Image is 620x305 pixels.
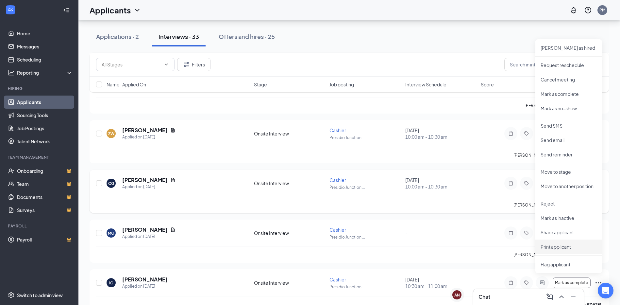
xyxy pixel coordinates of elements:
div: Team Management [8,154,72,160]
h5: [PERSON_NAME] [122,226,168,233]
svg: Tag [523,131,530,136]
div: [DATE] [405,276,477,289]
div: Offers and hires · 25 [219,32,275,41]
div: Switch to admin view [17,292,63,298]
div: Onsite Interview [254,230,326,236]
span: Interview Schedule [405,81,446,88]
div: Interviews · 33 [159,32,199,41]
input: All Stages [102,61,161,68]
svg: ChevronUp [558,293,565,301]
div: Applied on [DATE] [122,134,176,140]
a: Messages [17,40,73,53]
svg: ChevronDown [133,6,141,14]
span: Score [481,81,494,88]
p: [PERSON_NAME] interviewed . [525,103,602,108]
svg: Note [507,230,515,236]
svg: Document [170,177,176,183]
div: CG [108,181,114,186]
svg: Note [507,131,515,136]
div: Applied on [DATE] [122,283,168,290]
a: Sourcing Tools [17,109,73,122]
button: Filter Filters [177,58,210,71]
div: Onsite Interview [254,180,326,187]
div: [DATE] [405,127,477,140]
a: Job Postings [17,122,73,135]
p: [PERSON_NAME] has applied more than . [513,152,602,158]
svg: Tag [523,230,530,236]
div: AN [454,292,460,298]
span: Job posting [329,81,354,88]
span: Cashier [329,227,346,233]
svg: Tag [523,280,530,285]
svg: Document [170,227,176,232]
button: Mark as complete [553,278,591,288]
a: Applicants [17,96,73,109]
span: Cashier [329,127,346,133]
input: Search in interviews [504,58,602,71]
div: Onsite Interview [254,130,326,137]
div: Applied on [DATE] [122,233,176,240]
div: Applied on [DATE] [122,184,176,190]
a: OnboardingCrown [17,164,73,177]
button: Minimize [568,292,578,302]
a: DocumentsCrown [17,190,73,204]
span: Stage [254,81,267,88]
p: Presidio Junction ... [329,284,401,290]
svg: Ellipses [595,279,602,287]
svg: Minimize [569,293,577,301]
svg: Settings [8,292,14,298]
div: Payroll [8,223,72,229]
div: Hiring [8,86,72,91]
h5: [PERSON_NAME] [122,127,168,134]
a: Scheduling [17,53,73,66]
div: PM [599,7,605,13]
p: Presidio Junction ... [329,185,401,190]
svg: Note [507,280,515,285]
div: Reporting [17,69,73,76]
span: - [405,230,408,236]
svg: Notifications [570,6,578,14]
span: 10:30 am - 11:00 am [405,283,477,289]
button: ChevronUp [556,292,567,302]
div: [DATE] [405,177,477,190]
div: Applications · 2 [96,32,139,41]
svg: ComposeMessage [546,293,554,301]
div: Open Intercom Messenger [598,283,613,298]
span: Mark as complete [555,280,588,285]
p: [PERSON_NAME] has applied more than . [513,252,602,258]
a: Talent Network [17,135,73,148]
span: 10:00 am - 10:30 am [405,134,477,140]
a: PayrollCrown [17,233,73,246]
h5: [PERSON_NAME] [122,176,168,184]
svg: Filter [183,61,191,68]
h3: Chat [478,293,490,300]
p: Presidio Junction ... [329,234,401,240]
div: Onsite Interview [254,279,326,286]
svg: Document [170,128,176,133]
p: Presidio Junction ... [329,135,401,140]
span: Cashier [329,277,346,282]
svg: ActiveChat [538,280,546,285]
button: ComposeMessage [545,292,555,302]
span: Cashier [329,177,346,183]
div: IC [109,280,113,286]
svg: Analysis [8,69,14,76]
svg: Note [507,181,515,186]
span: 10:00 am - 10:30 am [405,183,477,190]
p: [PERSON_NAME] has applied more than . [513,202,602,208]
h5: [PERSON_NAME] [122,276,168,283]
svg: ChevronDown [164,62,169,67]
a: SurveysCrown [17,204,73,217]
div: ZW [108,131,114,136]
h1: Applicants [90,5,131,16]
div: MG [108,230,114,236]
svg: Tag [523,181,530,186]
svg: QuestionInfo [584,6,592,14]
a: TeamCrown [17,177,73,190]
svg: WorkstreamLogo [7,7,14,13]
a: Home [17,27,73,40]
span: Name · Applied On [107,81,146,88]
svg: Collapse [63,7,70,13]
